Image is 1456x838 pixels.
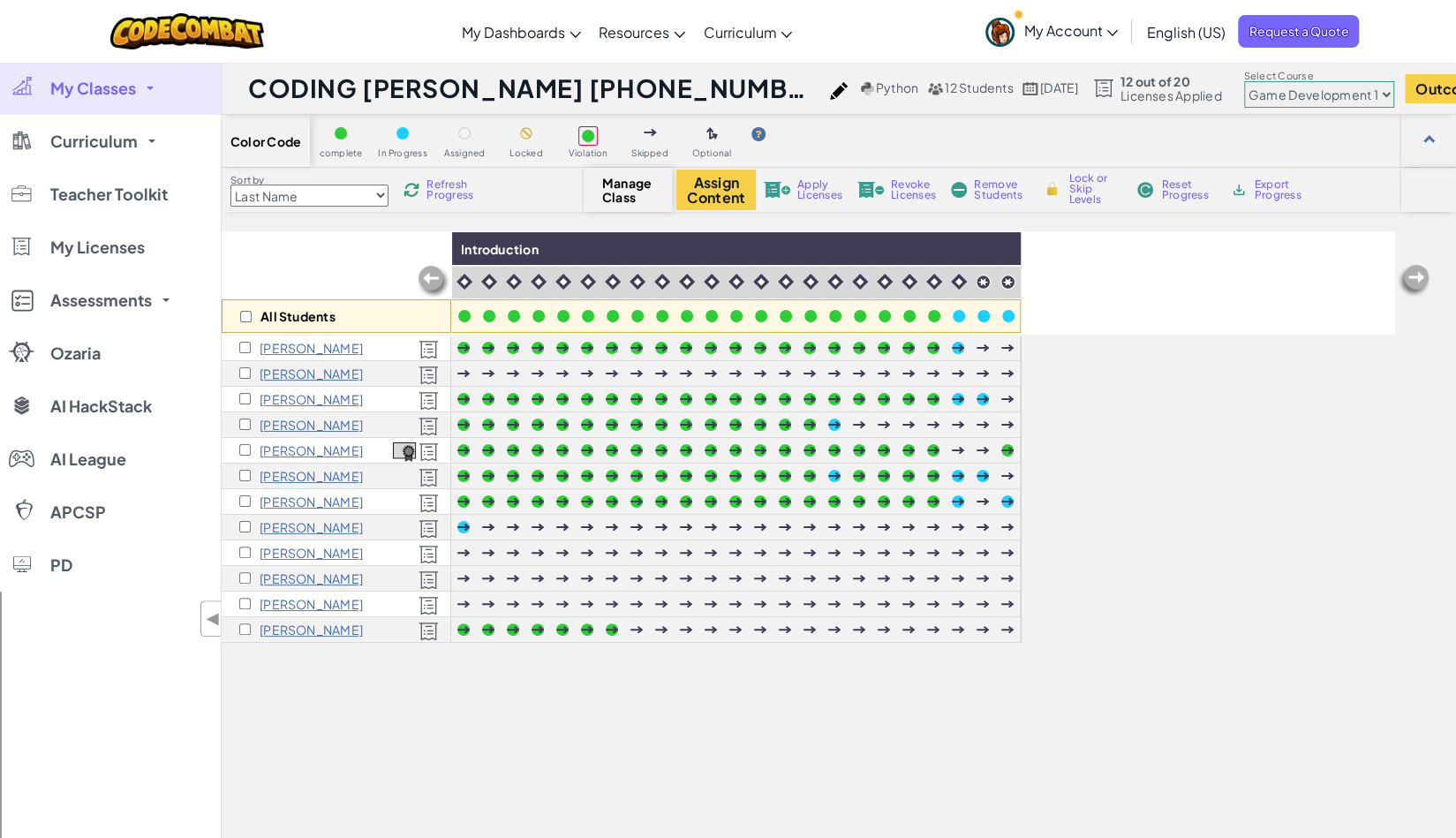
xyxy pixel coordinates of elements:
img: IconIntro.svg [852,274,868,290]
img: IconIntro.svg [926,274,942,290]
a: Curriculum [694,8,801,56]
img: IconIntro.svg [531,274,547,290]
img: IconIntro.svg [679,274,695,290]
img: IconIntro.svg [704,274,720,290]
img: IconIntro.svg [902,274,917,290]
a: Request a Quote [1238,15,1359,48]
label: Select Course [1244,69,1394,83]
span: AI League [50,451,126,467]
img: IconIntro.svg [728,274,744,290]
a: My Dashboards [453,8,590,56]
span: Teacher Toolkit [50,186,168,202]
img: IconIntro.svg [506,274,522,290]
span: Introduction [461,241,539,257]
span: Curriculum [703,23,776,42]
img: IconIntro.svg [605,274,621,290]
span: My Licenses [50,239,145,255]
div: Move To ... [7,118,1449,134]
img: IconCapstoneLevel.svg [976,275,991,290]
div: Sort New > Old [7,23,1449,39]
div: Sign out [7,87,1449,102]
span: English (US) [1146,23,1225,42]
span: Ozaria [50,345,101,361]
img: IconIntro.svg [654,274,670,290]
img: iconPencil.svg [830,82,848,100]
img: CodeCombat logo [110,13,265,49]
span: My Classes [50,80,136,96]
img: IconIntro.svg [630,274,645,290]
img: IconIntro.svg [827,274,843,290]
img: IconIntro.svg [877,274,893,290]
img: IconIntro.svg [456,274,472,290]
span: 12 Students [945,79,1014,95]
span: 12 out of 20 [1120,74,1222,88]
img: Arrow_Left_Inactive.png [416,264,451,299]
div: Options [7,71,1449,87]
img: IconIntro.svg [481,274,497,290]
div: Move To ... [7,39,1449,55]
div: Sort A > Z [7,7,1449,23]
p: All Students [260,309,336,323]
span: [DATE] [1040,79,1078,95]
img: python.png [861,82,874,95]
h1: CODING [PERSON_NAME] [PHONE_NUMBER][DATE][DATE] [248,72,821,105]
div: Rename [7,102,1449,118]
span: ◀ [206,606,221,631]
img: avatar [985,18,1015,47]
span: My Dashboards [462,23,565,42]
span: Assessments [50,292,152,308]
img: MultipleUsers.png [927,82,943,95]
a: Resources [590,8,694,56]
div: Delete [7,55,1449,71]
img: IconIntro.svg [753,274,769,290]
span: Licenses Applied [1120,88,1222,102]
span: AI HackStack [50,398,152,414]
span: Curriculum [50,133,138,149]
img: IconIntro.svg [580,274,596,290]
span: My Account [1023,21,1118,40]
a: My Account [977,4,1127,59]
span: Resources [599,23,669,42]
img: calendar.svg [1022,82,1038,95]
img: IconIntro.svg [778,274,794,290]
img: IconIntro.svg [951,274,967,290]
a: English (US) [1137,8,1233,56]
img: IconIntro.svg [555,274,571,290]
img: IconIntro.svg [803,274,819,290]
span: Python [876,79,918,95]
img: IconCapstoneLevel.svg [1000,275,1015,290]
